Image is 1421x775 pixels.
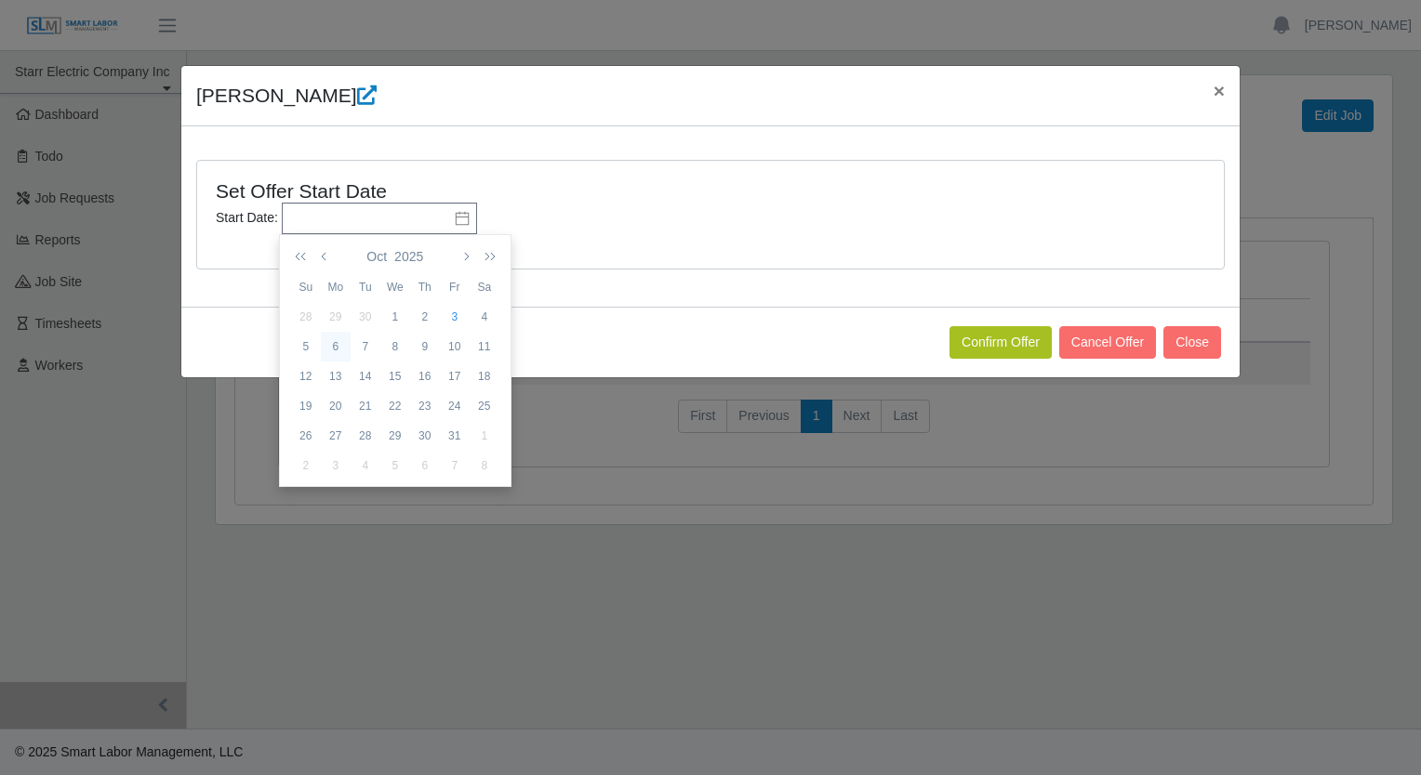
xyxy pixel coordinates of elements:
td: 2025-10-31 [440,421,470,451]
div: 16 [410,368,440,385]
button: 2025 [391,241,427,272]
td: 2025-10-24 [440,391,470,421]
div: 2 [291,457,321,474]
th: Su [291,272,321,302]
td: 2025-10-13 [321,361,351,391]
h4: [PERSON_NAME] [196,81,377,111]
div: 8 [380,338,410,355]
div: 17 [440,368,470,385]
td: 2025-10-11 [470,332,499,361]
label: Start Date: [216,208,278,228]
td: 2025-10-06 [321,332,351,361]
td: 2025-11-06 [410,451,440,480]
td: 2025-10-08 [380,332,410,361]
td: 2025-10-20 [321,391,351,421]
td: 2025-11-01 [470,421,499,451]
div: 3 [321,457,351,474]
td: 2025-09-28 [291,302,321,332]
td: 2025-10-21 [351,391,380,421]
th: Th [410,272,440,302]
div: 2 [410,309,440,325]
td: 2025-10-02 [410,302,440,332]
div: 24 [440,398,470,414]
th: Tu [351,272,380,302]
td: 2025-10-22 [380,391,410,421]
th: Sa [470,272,499,302]
div: 5 [291,338,321,355]
td: 2025-10-15 [380,361,410,391]
td: 2025-10-17 [440,361,470,391]
td: 2025-10-10 [440,332,470,361]
button: Confirm Offer [950,326,1052,359]
div: 4 [470,309,499,325]
td: 2025-10-03 [440,302,470,332]
button: Cancel Offer [1059,326,1156,359]
div: 25 [470,398,499,414]
div: 1 [380,309,410,325]
div: 21 [351,398,380,414]
div: 29 [321,309,351,325]
th: Fr [440,272,470,302]
div: 22 [380,398,410,414]
td: 2025-10-29 [380,421,410,451]
div: 29 [380,427,410,444]
div: 15 [380,368,410,385]
div: 18 [470,368,499,385]
td: 2025-09-30 [351,302,380,332]
div: 14 [351,368,380,385]
button: Oct [363,241,391,272]
div: 1 [470,427,499,444]
td: 2025-10-14 [351,361,380,391]
div: 7 [351,338,380,355]
div: 31 [440,427,470,444]
div: 30 [351,309,380,325]
button: Close [1199,66,1240,115]
td: 2025-10-25 [470,391,499,421]
div: 10 [440,338,470,355]
td: 2025-10-28 [351,421,380,451]
td: 2025-11-08 [470,451,499,480]
td: 2025-10-26 [291,421,321,451]
td: 2025-10-07 [351,332,380,361]
div: 11 [470,338,499,355]
div: 26 [291,427,321,444]
span: × [1214,80,1225,101]
div: 12 [291,368,321,385]
td: 2025-10-01 [380,302,410,332]
div: 28 [351,427,380,444]
td: 2025-10-16 [410,361,440,391]
div: 27 [321,427,351,444]
div: 20 [321,398,351,414]
div: 6 [321,338,351,355]
div: 23 [410,398,440,414]
h4: Set Offer Start Date [216,179,951,203]
td: 2025-10-05 [291,332,321,361]
div: 19 [291,398,321,414]
td: 2025-11-07 [440,451,470,480]
th: We [380,272,410,302]
td: 2025-10-04 [470,302,499,332]
td: 2025-10-27 [321,421,351,451]
td: 2025-10-30 [410,421,440,451]
td: 2025-10-09 [410,332,440,361]
td: 2025-11-02 [291,451,321,480]
div: 4 [351,457,380,474]
div: 8 [470,457,499,474]
div: 5 [380,457,410,474]
td: 2025-11-05 [380,451,410,480]
td: 2025-10-18 [470,361,499,391]
td: 2025-11-04 [351,451,380,480]
div: 7 [440,457,470,474]
th: Mo [321,272,351,302]
div: 3 [440,309,470,325]
div: 13 [321,368,351,385]
div: 28 [291,309,321,325]
td: 2025-11-03 [321,451,351,480]
td: 2025-09-29 [321,302,351,332]
td: 2025-10-19 [291,391,321,421]
td: 2025-10-23 [410,391,440,421]
div: 6 [410,457,440,474]
button: Close [1163,326,1221,359]
div: 30 [410,427,440,444]
td: 2025-10-12 [291,361,321,391]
